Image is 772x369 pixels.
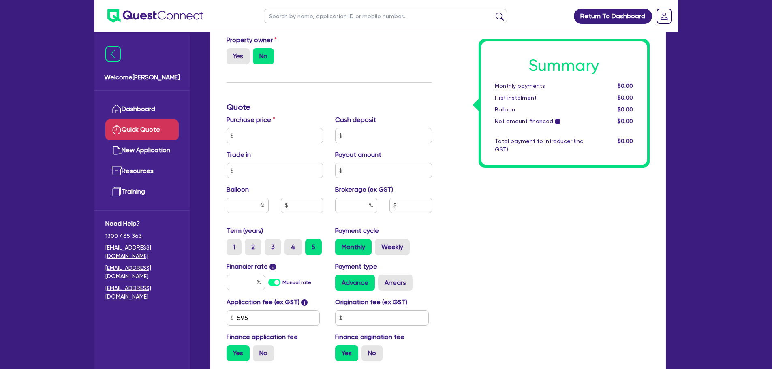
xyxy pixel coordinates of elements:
a: Resources [105,161,179,181]
div: Net amount financed [489,117,589,126]
label: Term (years) [227,226,263,236]
label: Yes [227,345,250,361]
a: [EMAIL_ADDRESS][DOMAIN_NAME] [105,264,179,281]
label: 4 [284,239,302,255]
span: $0.00 [618,118,633,124]
label: Arrears [378,275,413,291]
h3: Quote [227,102,432,112]
label: Purchase price [227,115,275,125]
label: Advance [335,275,375,291]
label: Finance application fee [227,332,298,342]
img: new-application [112,145,122,155]
a: Quick Quote [105,119,179,140]
a: Training [105,181,179,202]
div: Balloon [489,105,589,114]
span: 1300 465 363 [105,232,179,240]
label: Trade in [227,150,251,160]
div: First instalment [489,94,589,102]
a: New Application [105,140,179,161]
span: Welcome [PERSON_NAME] [104,73,180,82]
label: Weekly [375,239,410,255]
label: Financier rate [227,262,276,271]
label: Balloon [227,185,249,194]
span: $0.00 [618,83,633,89]
h1: Summary [495,56,633,75]
span: $0.00 [618,106,633,113]
label: Application fee (ex GST) [227,297,299,307]
a: [EMAIL_ADDRESS][DOMAIN_NAME] [105,243,179,260]
label: Finance origination fee [335,332,404,342]
a: [EMAIL_ADDRESS][DOMAIN_NAME] [105,284,179,301]
label: 3 [265,239,281,255]
div: Total payment to introducer (inc GST) [489,137,589,154]
input: Search by name, application ID or mobile number... [264,9,507,23]
label: Yes [227,48,250,64]
a: Dashboard [105,99,179,119]
label: No [253,345,274,361]
label: 5 [305,239,322,255]
label: Brokerage (ex GST) [335,185,393,194]
label: Payout amount [335,150,381,160]
img: icon-menu-close [105,46,121,62]
img: resources [112,166,122,176]
label: No [253,48,274,64]
span: Need Help? [105,219,179,228]
img: quick-quote [112,125,122,134]
span: $0.00 [618,138,633,144]
label: No [361,345,383,361]
div: Monthly payments [489,82,589,90]
label: Monthly [335,239,372,255]
img: quest-connect-logo-blue [107,9,203,23]
label: Payment cycle [335,226,379,236]
a: Dropdown toggle [654,6,675,27]
span: i [555,119,560,125]
label: 2 [245,239,261,255]
label: Property owner [227,35,277,45]
label: Cash deposit [335,115,376,125]
label: Origination fee (ex GST) [335,297,407,307]
label: Payment type [335,262,377,271]
img: training [112,187,122,196]
label: 1 [227,239,242,255]
span: i [301,299,308,306]
a: Return To Dashboard [574,9,652,24]
label: Manual rate [282,279,311,286]
label: Yes [335,345,358,361]
span: i [269,264,276,270]
span: $0.00 [618,94,633,101]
